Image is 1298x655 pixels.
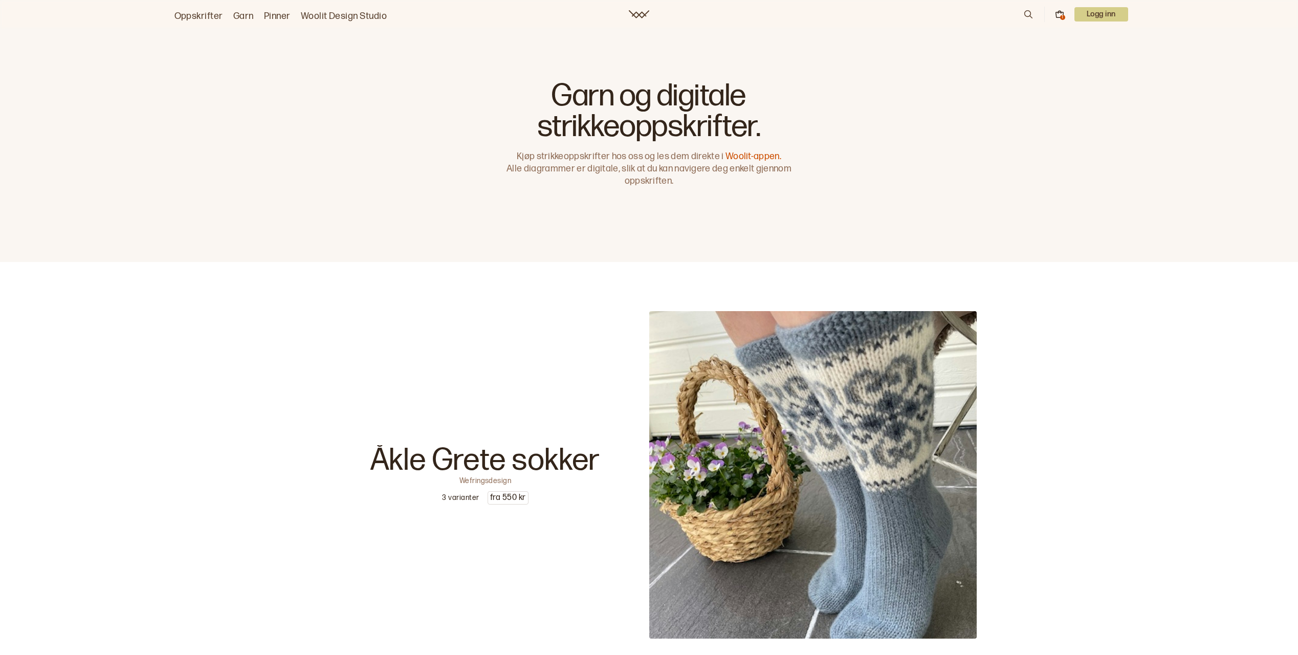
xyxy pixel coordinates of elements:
[502,81,797,142] h1: Garn og digitale strikkeoppskrifter.
[301,9,387,24] a: Woolit Design Studio
[488,492,528,504] p: fra 550 kr
[442,493,479,503] p: 3 varianter
[264,9,291,24] a: Pinner
[649,311,977,639] img: Wefringsdesign Caroline Nasjonalromantiske sokker som er inspirert av mammas gamle åkle. I Busker...
[233,9,254,24] a: Garn
[629,10,649,18] a: Woolit
[1074,7,1128,21] p: Logg inn
[1055,10,1064,19] button: 1
[174,9,223,24] a: Oppskrifter
[370,445,601,476] p: Åkle Grete sokker
[502,150,797,187] p: Kjøp strikkeoppskrifter hos oss og les dem direkte i Alle diagrammer er digitale, slik at du kan ...
[1060,15,1065,20] div: 1
[725,151,781,162] a: Woolit-appen.
[1074,7,1128,21] button: User dropdown
[37,311,1261,639] a: Wefringsdesign Caroline Nasjonalromantiske sokker som er inspirert av mammas gamle åkle. I Busker...
[459,476,512,483] p: Wefringsdesign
